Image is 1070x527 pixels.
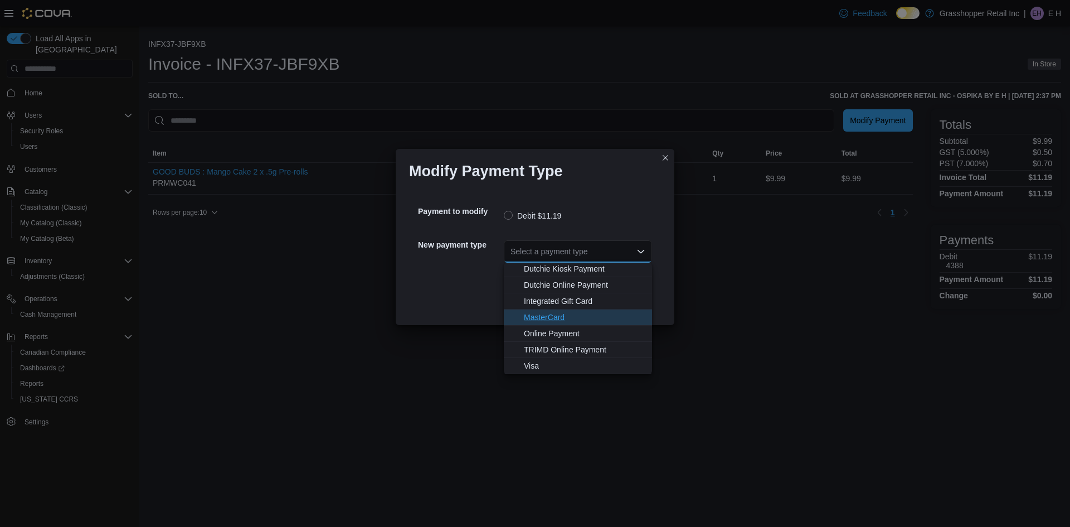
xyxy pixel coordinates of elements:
h5: New payment type [418,234,502,256]
span: Dutchie Kiosk Payment [524,263,645,274]
button: Close list of options [636,247,645,256]
button: Dutchie Kiosk Payment [504,261,652,277]
button: TRIMD Online Payment [504,342,652,358]
div: Choose from the following options [504,196,652,374]
h1: Modify Payment Type [409,162,563,180]
h5: Payment to modify [418,200,502,223]
span: MasterCard [524,312,645,323]
span: Integrated Gift Card [524,296,645,307]
span: Online Payment [524,328,645,339]
span: Dutchie Online Payment [524,279,645,291]
input: Accessible screen reader label [510,245,512,258]
button: Closes this modal window [659,151,672,165]
button: Dutchie Online Payment [504,277,652,293]
label: Debit $11.19 [504,209,561,223]
button: Visa [504,358,652,374]
button: Online Payment [504,326,652,342]
span: Visa [524,360,645,371]
button: Integrated Gift Card [504,293,652,310]
button: MasterCard [504,310,652,326]
span: TRIMD Online Payment [524,344,645,355]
